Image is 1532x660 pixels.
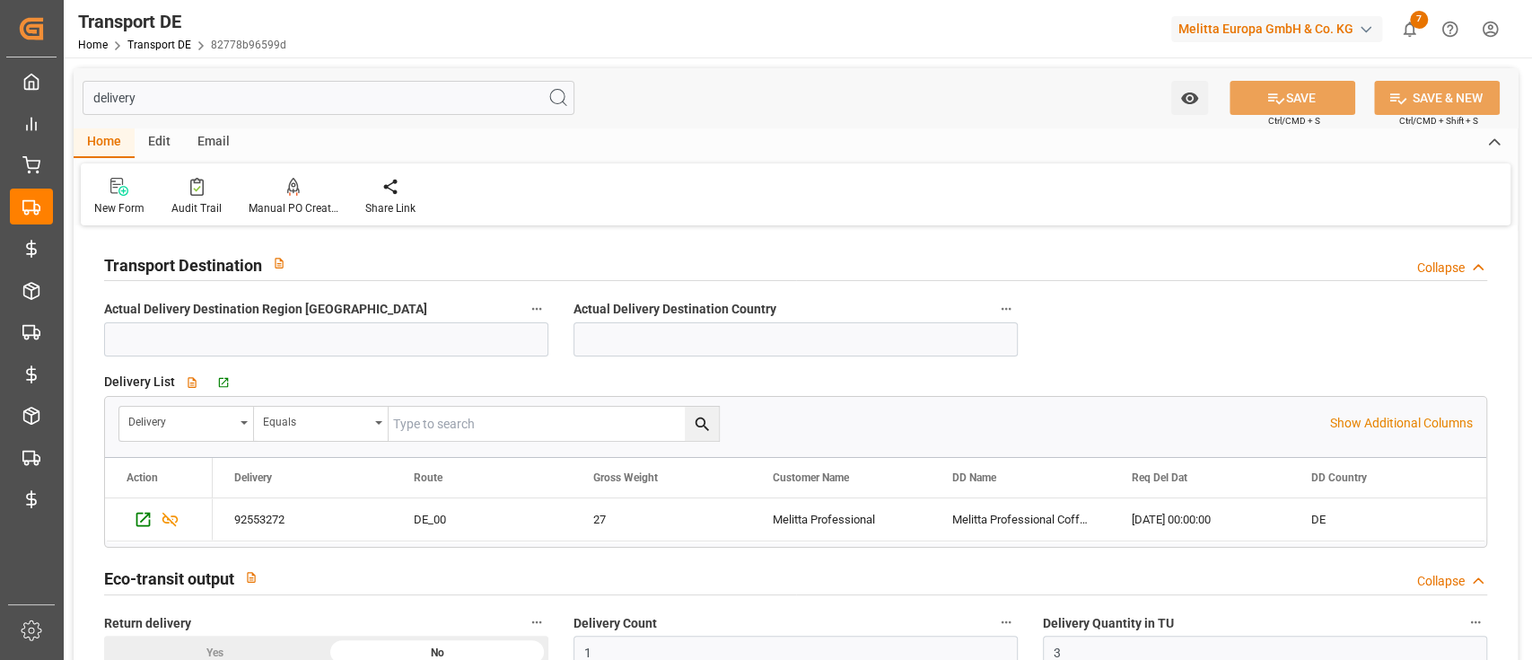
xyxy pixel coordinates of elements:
[1430,9,1470,49] button: Help Center
[573,614,657,633] span: Delivery Count
[1132,471,1187,484] span: Req Del Dat
[389,407,719,441] input: Type to search
[184,128,243,158] div: Email
[593,471,658,484] span: Gross Weight
[104,373,175,392] span: Delivery List
[1417,572,1465,591] div: Collapse
[1374,81,1500,115] button: SAVE & NEW
[171,200,222,216] div: Audit Trail
[135,128,184,158] div: Edit
[931,498,1110,541] div: Melitta Professional Coffee Solutio
[249,200,338,216] div: Manual PO Creation
[128,409,234,430] div: Delivery
[1171,81,1208,115] button: open menu
[262,246,296,280] button: View description
[994,611,1018,634] button: Delivery Count
[104,253,262,277] h2: Transport Destination
[525,611,548,634] button: Return delivery
[1410,11,1428,29] span: 7
[392,498,572,541] div: DE_00
[234,560,268,594] button: View description
[1230,81,1355,115] button: SAVE
[1171,16,1382,42] div: Melitta Europa GmbH & Co. KG
[74,128,135,158] div: Home
[751,498,931,541] div: Melitta Professional
[1171,12,1389,46] button: Melitta Europa GmbH & Co. KG
[1389,9,1430,49] button: show 7 new notifications
[1464,611,1487,634] button: Delivery Quantity in TU
[773,471,849,484] span: Customer Name
[104,614,191,633] span: Return delivery
[994,297,1018,321] button: Actual Delivery Destination Country
[1399,114,1478,128] span: Ctrl/CMD + Shift + S
[1268,114,1320,128] span: Ctrl/CMD + S
[1110,498,1290,541] div: [DATE] 00:00:00
[685,407,719,441] button: search button
[83,81,574,115] input: Search Fields
[104,300,427,319] span: Actual Delivery Destination Region [GEOGRAPHIC_DATA]
[1311,471,1367,484] span: DD Country
[213,498,392,541] div: 92553272
[234,471,272,484] span: Delivery
[1330,414,1473,433] p: Show Additional Columns
[525,297,548,321] button: Actual Delivery Destination Region [GEOGRAPHIC_DATA]
[1290,498,1469,541] div: DE
[94,200,144,216] div: New Form
[119,407,254,441] button: open menu
[365,200,416,216] div: Share Link
[127,471,158,484] div: Action
[104,567,234,591] h2: Eco-transit output
[572,498,751,541] div: 27
[573,300,776,319] span: Actual Delivery Destination Country
[254,407,389,441] button: open menu
[1417,259,1465,277] div: Collapse
[127,39,191,51] a: Transport DE
[105,498,213,541] div: Press SPACE to select this row.
[1043,614,1174,633] span: Delivery Quantity in TU
[78,8,286,35] div: Transport DE
[263,409,369,430] div: Equals
[952,471,996,484] span: DD Name
[78,39,108,51] a: Home
[414,471,442,484] span: Route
